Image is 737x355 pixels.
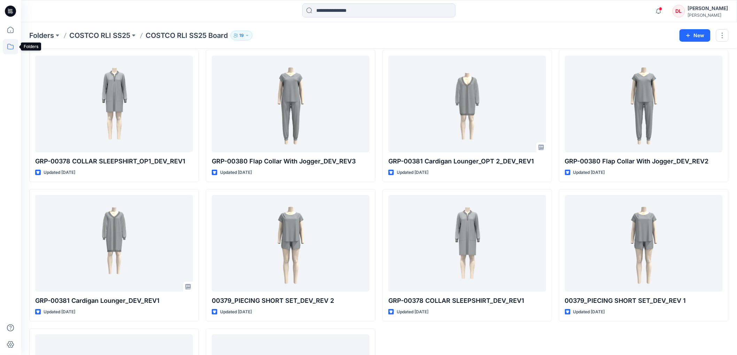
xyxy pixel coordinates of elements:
a: 00379_PIECING SHORT SET_DEV_REV 2 [212,195,370,292]
a: 00379_PIECING SHORT SET_DEV_REV 1 [565,195,723,292]
p: GRP-00381 Cardigan Lounger_OPT 2_DEV_REV1 [388,156,546,166]
p: 00379_PIECING SHORT SET_DEV_REV 1 [565,296,723,306]
a: GRP-00378 COLLAR SLEEPSHIRT_DEV_REV1 [388,195,546,292]
div: [PERSON_NAME] [688,4,728,13]
p: Updated [DATE] [573,308,605,316]
p: GRP-00378 COLLAR SLEEPSHIRT_OP1_DEV_REV1 [35,156,193,166]
p: 19 [239,32,244,39]
p: Updated [DATE] [44,308,75,316]
a: GRP-00380 Flap Collar With Jogger_DEV_REV3 [212,56,370,152]
a: GRP-00381 Cardigan Lounger_DEV_REV1 [35,195,193,292]
p: Updated [DATE] [397,169,428,176]
p: Updated [DATE] [573,169,605,176]
p: Updated [DATE] [44,169,75,176]
div: [PERSON_NAME] [688,13,728,18]
a: GRP-00380 Flap Collar With Jogger_DEV_REV2 [565,56,723,152]
p: COSTCO RLI SS25 Board [146,31,228,40]
button: New [680,29,711,42]
a: COSTCO RLI SS25 [69,31,130,40]
p: GRP-00380 Flap Collar With Jogger_DEV_REV3 [212,156,370,166]
p: Updated [DATE] [220,169,252,176]
p: GRP-00380 Flap Collar With Jogger_DEV_REV2 [565,156,723,166]
a: GRP-00378 COLLAR SLEEPSHIRT_OP1_DEV_REV1 [35,56,193,152]
p: 00379_PIECING SHORT SET_DEV_REV 2 [212,296,370,306]
p: GRP-00381 Cardigan Lounger_DEV_REV1 [35,296,193,306]
p: Updated [DATE] [397,308,428,316]
div: DL [673,5,685,17]
p: GRP-00378 COLLAR SLEEPSHIRT_DEV_REV1 [388,296,546,306]
a: GRP-00381 Cardigan Lounger_OPT 2_DEV_REV1 [388,56,546,152]
button: 19 [231,31,253,40]
p: Updated [DATE] [220,308,252,316]
a: Folders [29,31,54,40]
